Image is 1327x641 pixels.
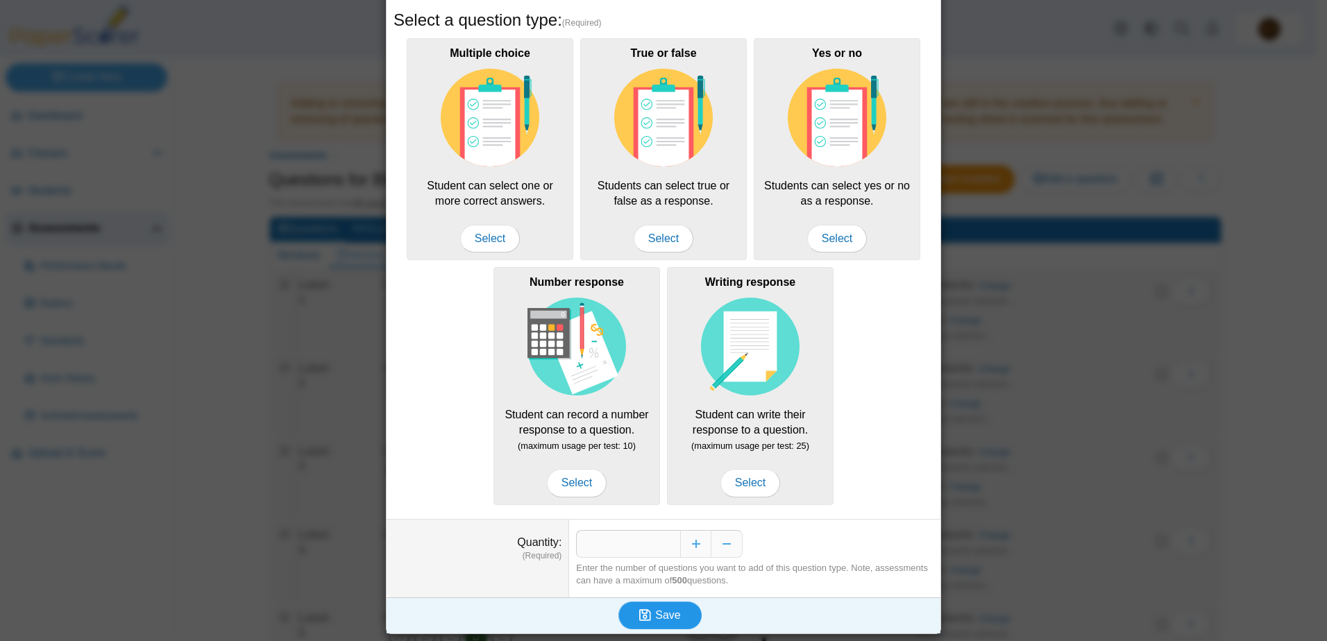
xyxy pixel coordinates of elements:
[527,298,626,396] img: item-type-number-response.svg
[812,47,862,59] b: Yes or no
[618,601,702,629] button: Save
[407,38,573,260] div: Student can select one or more correct answers.
[562,17,602,29] span: (Required)
[630,47,696,59] b: True or false
[441,69,539,167] img: item-type-multiple-choice.svg
[788,69,886,167] img: item-type-multiple-choice.svg
[530,276,624,288] b: Number response
[672,575,687,586] b: 500
[807,225,867,253] span: Select
[493,267,660,504] div: Student can record a number response to a question.
[691,441,809,451] small: (maximum usage per test: 25)
[711,530,743,558] button: Decrease
[680,530,711,558] button: Increase
[655,609,680,621] span: Save
[576,562,933,587] div: Enter the number of questions you want to add of this question type. Note, assessments can have a...
[518,441,636,451] small: (maximum usage per test: 10)
[580,38,747,260] div: Students can select true or false as a response.
[614,69,713,167] img: item-type-multiple-choice.svg
[394,8,933,32] h5: Select a question type:
[667,267,834,504] div: Student can write their response to a question.
[394,550,561,562] dfn: (Required)
[701,298,800,396] img: item-type-writing-response.svg
[720,469,780,497] span: Select
[634,225,693,253] span: Select
[517,536,561,548] label: Quantity
[705,276,795,288] b: Writing response
[754,38,920,260] div: Students can select yes or no as a response.
[547,469,607,497] span: Select
[450,47,530,59] b: Multiple choice
[460,225,520,253] span: Select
